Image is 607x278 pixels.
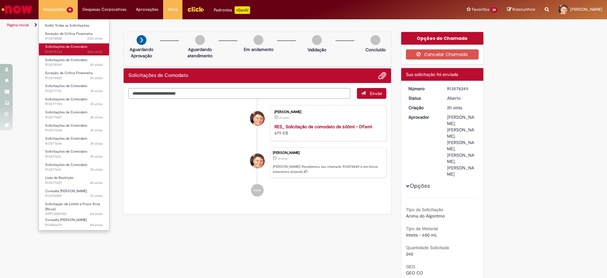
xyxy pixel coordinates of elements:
[39,22,109,29] a: Exibir Todas as Solicitações
[128,73,188,79] h2: Solicitações de Comodato Histórico de tíquete
[357,88,386,99] button: Enviar
[273,151,383,155] div: [PERSON_NAME]
[39,174,109,186] a: Aberto R13577207 : Lista de Restrição
[39,188,109,199] a: Aberto R13576009 : Consulta Serasa
[45,71,93,75] span: Exceção da Crítica Financeira
[126,46,157,59] p: Aguardando Aprovação
[45,162,88,167] span: Solicitações de Comodato
[45,84,88,88] span: Solicitações de Comodato
[45,44,88,49] span: Solicitações de Comodato
[45,31,93,36] span: Exceção da Crítica Financeira
[45,128,103,133] span: R13577654
[87,49,103,54] time: 29/09/2025 17:53:11
[447,104,476,111] div: 29/09/2025 16:39:36
[472,6,489,13] span: Favoritos
[128,88,350,99] textarea: Digite sua mensagem aqui...
[90,62,103,67] span: 2h atrás
[447,105,462,111] span: 2h atrás
[90,193,103,198] time: 29/09/2025 11:08:08
[371,35,380,45] img: img-circle-grey.png
[90,128,103,133] time: 29/09/2025 15:20:05
[45,110,88,115] span: Solicitações de Comodato
[45,223,103,228] span: R13556679
[278,157,288,161] span: 2h atrás
[406,264,415,269] b: GEO
[404,104,443,111] dt: Criação
[312,35,322,45] img: img-circle-grey.png
[1,3,33,16] img: ServiceNow
[39,122,109,134] a: Aberto R13577654 : Solicitações de Comodato
[90,62,103,67] time: 29/09/2025 16:39:37
[274,123,380,136] div: 679 KB
[507,7,535,13] a: Rascunhos
[45,123,88,128] span: Solicitações de Comodato
[39,19,109,231] ul: Requisições
[447,105,462,111] time: 29/09/2025 16:39:36
[254,35,263,45] img: img-circle-grey.png
[195,35,205,45] img: img-circle-grey.png
[45,76,103,81] span: R13578055
[406,207,443,212] b: Tipo da Solicitação
[45,136,88,141] span: Solicitações de Comodato
[45,212,103,217] span: SRPC0001185
[90,212,103,216] span: 6d atrás
[39,161,109,173] a: Aberto R13577614 : Solicitações de Comodato
[406,251,413,257] span: 240
[447,95,476,101] div: Aberto
[128,99,386,203] ul: Histórico de tíquete
[90,212,103,216] time: 24/09/2025 12:06:48
[137,35,146,45] img: arrow-next.png
[45,193,103,199] span: R13576009
[87,36,103,41] span: 23m atrás
[90,180,103,185] time: 29/09/2025 14:21:46
[235,6,250,14] p: +GenAi
[39,135,109,147] a: Aberto R13577644 : Solicitações de Comodato
[136,6,158,13] span: Aprovações
[187,4,204,14] img: click_logo_yellow_360x200.png
[90,154,103,159] span: 3h atrás
[90,154,103,159] time: 29/09/2025 15:17:25
[45,167,103,172] span: R13577614
[185,46,215,59] p: Aguardando atendimento
[90,89,103,93] time: 29/09/2025 15:24:57
[279,116,289,120] time: 29/09/2025 16:38:52
[87,36,103,41] time: 29/09/2025 18:11:56
[273,164,383,174] p: [PERSON_NAME]! Recebemos seu chamado R13578249 e em breve estaremos atuando.
[447,114,476,177] div: [PERSON_NAME], [PERSON_NAME], [PERSON_NAME], [PERSON_NAME], [PERSON_NAME]
[401,32,484,45] div: Opções do Chamado
[90,180,103,185] span: 4h atrás
[45,115,103,120] span: R13577687
[278,157,288,161] time: 29/09/2025 16:39:36
[90,141,103,146] span: 3h atrás
[406,270,423,276] span: GEO CO
[90,223,103,227] time: 22/09/2025 17:37:31
[370,91,382,96] span: Enviar
[7,22,29,28] a: Página inicial
[90,223,103,227] span: 8d atrás
[45,180,103,186] span: R13577207
[45,189,87,193] span: Consulta [PERSON_NAME]
[365,47,386,53] p: Concluído
[45,36,103,41] span: R13578802
[308,47,326,53] p: Validação
[404,114,443,120] dt: Aprovador
[274,110,380,114] div: [PERSON_NAME]
[406,226,438,231] b: Tipo de Material
[90,167,103,172] span: 3h atrás
[250,111,265,126] div: Jander Teixeira Peneluc
[279,116,289,120] span: 2h atrás
[406,49,479,60] button: Cancelar Chamado
[90,141,103,146] time: 29/09/2025 15:19:04
[39,201,109,214] a: Aberto SRPC0001185 : Solicitação de Limite e Prazo Rota (Nova)
[491,7,498,13] span: 28
[512,6,535,12] span: Rascunhos
[406,232,437,238] span: Inteira - 600 mL
[5,19,400,31] ul: Trilhas de página
[45,62,103,67] span: R13578249
[404,95,443,101] dt: Status
[90,128,103,133] span: 3h atrás
[45,154,103,159] span: R13577631
[406,245,449,250] b: Quantidade Solicitada
[39,70,109,81] a: Aberto R13578055 : Exceção da Crítica Financeira
[90,193,103,198] span: 7h atrás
